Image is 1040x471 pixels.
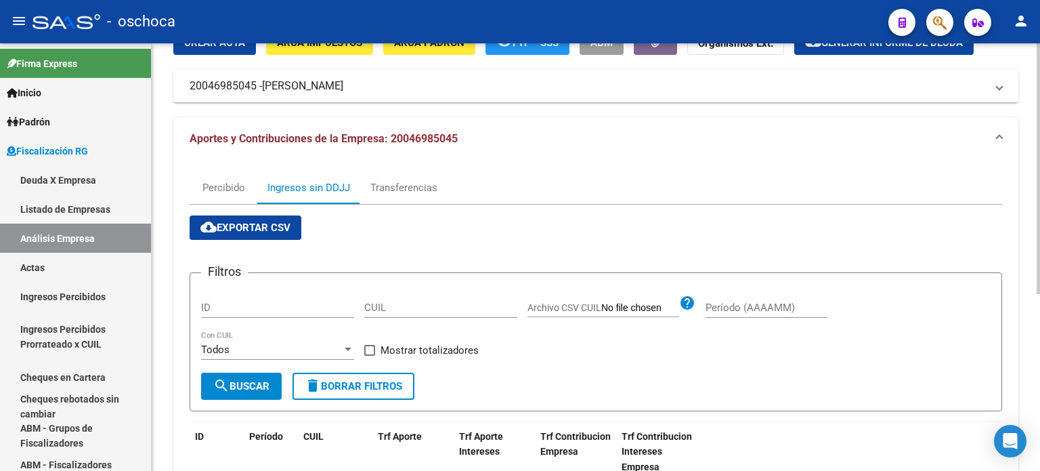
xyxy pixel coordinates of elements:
[459,431,503,457] span: Trf Aporte Intereses
[679,295,695,311] mat-icon: help
[527,302,601,313] span: Archivo CSV CUIL
[7,85,41,100] span: Inicio
[378,431,422,442] span: Trf Aporte
[200,222,290,234] span: Exportar CSV
[305,380,402,392] span: Borrar Filtros
[687,30,784,55] button: Organismos Ext.
[184,37,245,49] span: Crear Acta
[190,79,986,94] mat-panel-title: 20046985045 -
[201,373,282,400] button: Buscar
[1013,13,1029,29] mat-icon: person
[292,373,414,400] button: Borrar Filtros
[249,431,283,442] span: Período
[190,132,458,145] span: Aportes y Contribuciones de la Empresa: 20046985045
[107,7,175,37] span: - oschoca
[202,180,245,195] div: Percibido
[201,262,248,281] h3: Filtros
[267,180,350,195] div: Ingresos sin DDJJ
[190,216,301,240] button: Exportar CSV
[262,79,343,94] span: [PERSON_NAME]
[540,431,611,457] span: Trf Contribucion Empresa
[200,219,217,235] mat-icon: cloud_download
[305,377,321,394] mat-icon: delete
[7,56,77,71] span: Firma Express
[994,425,1026,457] div: Open Intercom Messenger
[698,37,773,49] strong: Organismos Ext.
[370,180,437,195] div: Transferencias
[195,431,204,442] span: ID
[173,117,1018,161] mat-expansion-panel-header: Aportes y Contribuciones de la Empresa: 20046985045
[213,377,230,394] mat-icon: search
[381,342,479,359] span: Mostrar totalizadores
[601,302,679,314] input: Archivo CSV CUIL
[7,115,50,129] span: Padrón
[173,70,1018,102] mat-expansion-panel-header: 20046985045 -[PERSON_NAME]
[213,380,269,392] span: Buscar
[201,344,230,356] span: Todos
[303,431,324,442] span: CUIL
[7,144,88,159] span: Fiscalización RG
[11,13,27,29] mat-icon: menu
